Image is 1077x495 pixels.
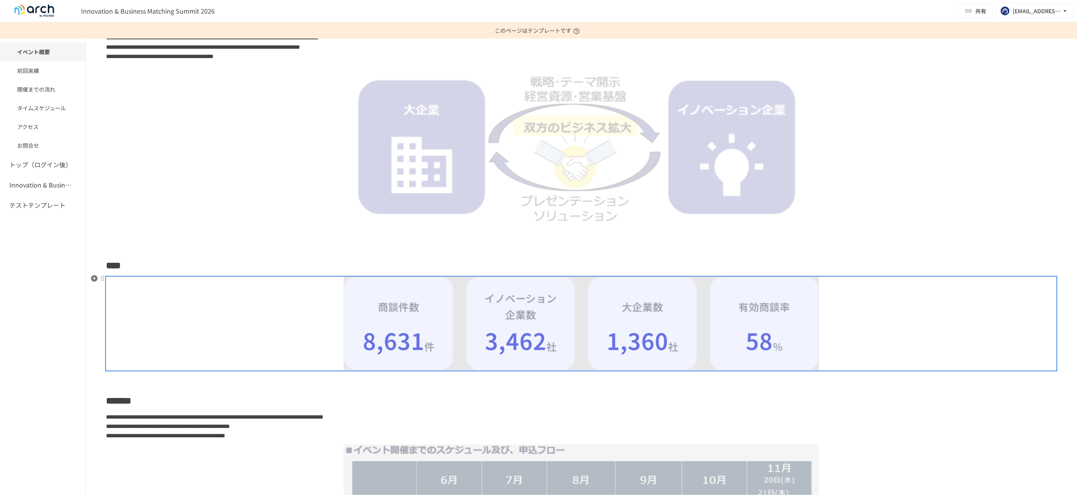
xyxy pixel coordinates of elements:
[17,48,68,56] span: イベント概要
[17,122,68,131] span: アクセス
[17,66,68,75] span: 前回実績
[106,7,1047,17] div: Typeahead menu
[996,3,1074,19] button: [EMAIL_ADDRESS][DOMAIN_NAME]
[960,3,993,19] button: 共有
[9,5,59,17] img: logo-default@2x-9cf2c760.svg
[17,141,68,150] span: お問合せ
[344,277,819,371] img: h0TYYOE8ZgjLcpKzgWURzi7EHQsDdTecUGlmcgyvrDN
[9,200,65,210] h6: テストテンプレート
[1013,6,1061,16] div: [EMAIL_ADDRESS][DOMAIN_NAME]
[9,160,72,170] h6: トップ（ログイン後）
[17,104,68,112] span: タイムスケジュール
[344,65,819,222] img: qnSOBFSxtZcapxzdKEO62gUuMBwJLVzSvHiDPObkLdd
[17,85,68,94] span: 開催までの流れ
[976,7,987,15] span: 共有
[9,180,72,190] h6: Innovation & Business Matching Summit 2025
[81,6,215,16] span: Innovation & Business Matching Summit 2026
[495,22,582,39] p: このページはテンプレートです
